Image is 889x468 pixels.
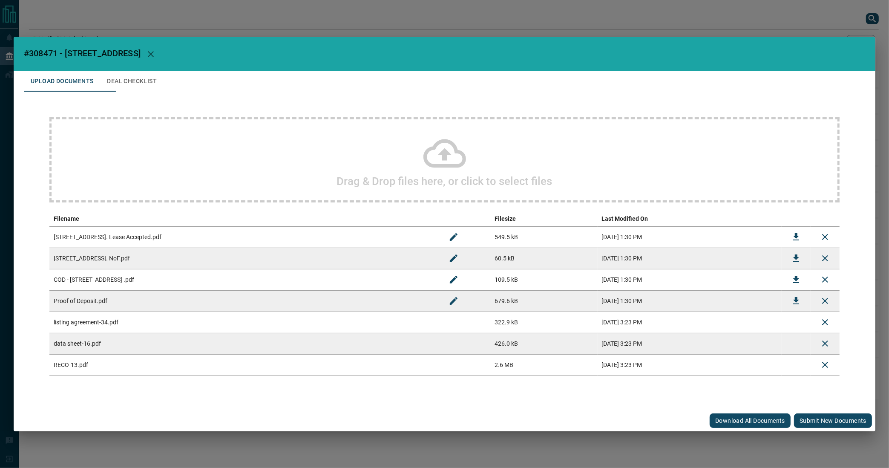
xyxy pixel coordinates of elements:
[443,269,464,290] button: Rename
[710,413,791,428] button: Download All Documents
[786,227,806,247] button: Download
[49,211,439,227] th: Filename
[337,175,552,188] h2: Drag & Drop files here, or click to select files
[815,227,835,247] button: Remove File
[815,312,835,332] button: Delete
[815,269,835,290] button: Remove File
[49,333,439,354] td: data sheet-16.pdf
[439,211,490,227] th: edit column
[49,290,439,312] td: Proof of Deposit.pdf
[811,211,840,227] th: delete file action column
[598,211,782,227] th: Last Modified On
[598,226,782,248] td: [DATE] 1:30 PM
[490,269,597,290] td: 109.5 kB
[598,354,782,376] td: [DATE] 3:23 PM
[24,71,100,92] button: Upload Documents
[794,413,872,428] button: Submit new documents
[598,290,782,312] td: [DATE] 1:30 PM
[815,248,835,269] button: Remove File
[490,211,597,227] th: Filesize
[786,269,806,290] button: Download
[490,290,597,312] td: 679.6 kB
[49,269,439,290] td: COD - [STREET_ADDRESS] .pdf
[490,333,597,354] td: 426.0 kB
[490,226,597,248] td: 549.5 kB
[24,48,141,58] span: #308471 - [STREET_ADDRESS]
[443,291,464,311] button: Rename
[815,355,835,375] button: Delete
[786,291,806,311] button: Download
[598,269,782,290] td: [DATE] 1:30 PM
[49,117,840,202] div: Drag & Drop files here, or click to select files
[598,312,782,333] td: [DATE] 3:23 PM
[598,248,782,269] td: [DATE] 1:30 PM
[598,333,782,354] td: [DATE] 3:23 PM
[490,248,597,269] td: 60.5 kB
[49,354,439,376] td: RECO-13.pdf
[815,333,835,354] button: Delete
[49,312,439,333] td: listing agreement-34.pdf
[49,226,439,248] td: [STREET_ADDRESS]. Lease Accepted.pdf
[815,291,835,311] button: Remove File
[786,248,806,269] button: Download
[49,248,439,269] td: [STREET_ADDRESS]. NoF.pdf
[490,312,597,333] td: 322.9 kB
[100,71,164,92] button: Deal Checklist
[490,354,597,376] td: 2.6 MB
[782,211,811,227] th: download action column
[443,248,464,269] button: Rename
[443,227,464,247] button: Rename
